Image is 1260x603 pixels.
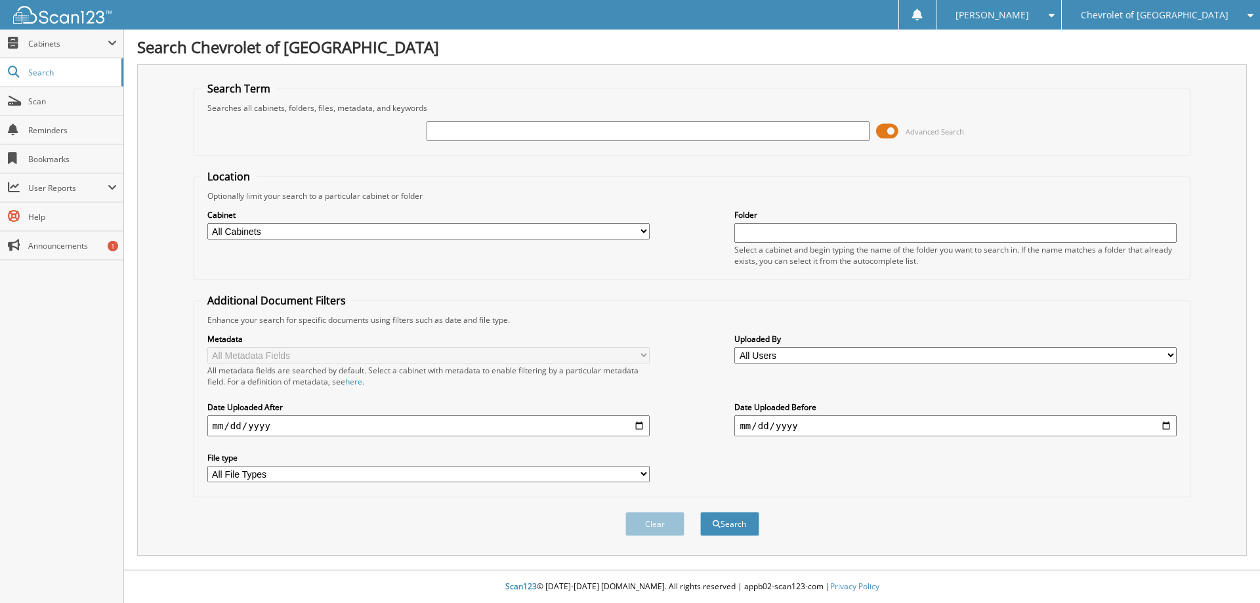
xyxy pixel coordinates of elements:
[28,211,117,222] span: Help
[830,581,879,592] a: Privacy Policy
[28,182,108,194] span: User Reports
[734,415,1177,436] input: end
[28,67,115,78] span: Search
[207,415,650,436] input: start
[28,38,108,49] span: Cabinets
[28,240,117,251] span: Announcements
[108,241,118,251] div: 1
[201,293,352,308] legend: Additional Document Filters
[28,154,117,165] span: Bookmarks
[201,169,257,184] legend: Location
[13,6,112,24] img: scan123-logo-white.svg
[734,244,1177,266] div: Select a cabinet and begin typing the name of the folder you want to search in. If the name match...
[734,333,1177,344] label: Uploaded By
[207,365,650,387] div: All metadata fields are searched by default. Select a cabinet with metadata to enable filtering b...
[505,581,537,592] span: Scan123
[201,81,277,96] legend: Search Term
[207,452,650,463] label: File type
[207,209,650,220] label: Cabinet
[28,96,117,107] span: Scan
[201,190,1184,201] div: Optionally limit your search to a particular cabinet or folder
[345,376,362,387] a: here
[207,402,650,413] label: Date Uploaded After
[906,127,964,136] span: Advanced Search
[700,512,759,536] button: Search
[625,512,684,536] button: Clear
[124,571,1260,603] div: © [DATE]-[DATE] [DOMAIN_NAME]. All rights reserved | appb02-scan123-com |
[734,402,1177,413] label: Date Uploaded Before
[201,314,1184,325] div: Enhance your search for specific documents using filters such as date and file type.
[28,125,117,136] span: Reminders
[955,11,1029,19] span: [PERSON_NAME]
[137,36,1247,58] h1: Search Chevrolet of [GEOGRAPHIC_DATA]
[734,209,1177,220] label: Folder
[207,333,650,344] label: Metadata
[1081,11,1228,19] span: Chevrolet of [GEOGRAPHIC_DATA]
[201,102,1184,114] div: Searches all cabinets, folders, files, metadata, and keywords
